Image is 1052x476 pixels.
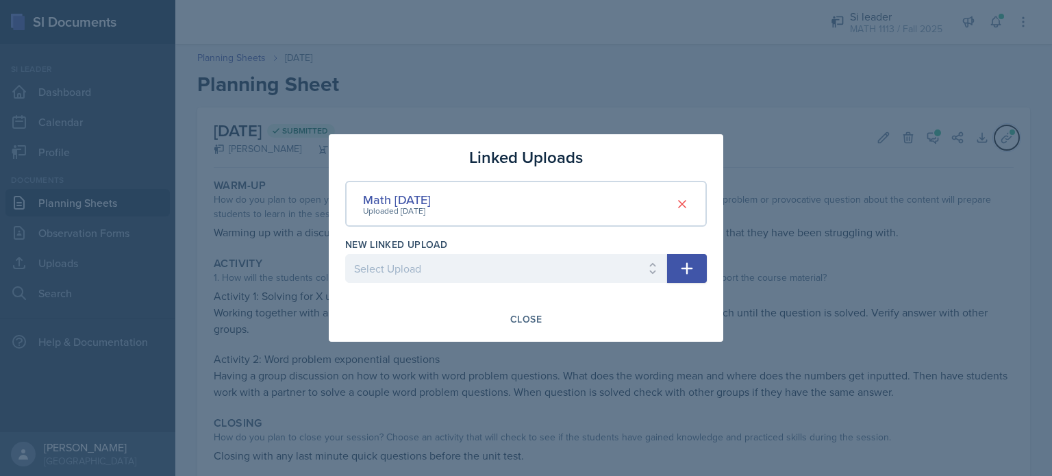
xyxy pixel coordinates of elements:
button: Close [501,308,551,331]
label: New Linked Upload [345,238,447,251]
div: Close [510,314,542,325]
div: Math [DATE] [363,190,431,209]
h3: Linked Uploads [469,145,583,170]
div: Uploaded [DATE] [363,205,431,217]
